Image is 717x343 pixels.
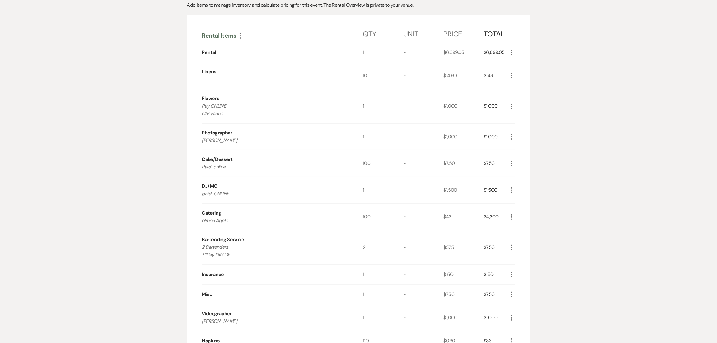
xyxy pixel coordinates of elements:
[363,24,403,42] div: Qty
[202,217,347,225] p: Green Apple
[484,177,508,203] div: $1,500
[484,62,508,89] div: $149
[403,230,444,264] div: -
[363,285,403,304] div: 1
[403,285,444,304] div: -
[484,230,508,264] div: $750
[202,68,217,75] div: Linens
[403,150,444,177] div: -
[484,304,508,331] div: $1,000
[484,285,508,304] div: $750
[444,150,484,177] div: $7.50
[403,124,444,150] div: -
[444,204,484,230] div: $42
[202,137,347,144] p: [PERSON_NAME]
[444,304,484,331] div: $1,000
[202,310,232,317] div: Videographer
[484,204,508,230] div: $4,200
[444,24,484,42] div: Price
[444,89,484,123] div: $1,000
[202,190,347,198] p: paid-ONLINE
[202,102,347,118] p: Pay ONLINE Cheyanne
[444,265,484,284] div: $150
[484,265,508,284] div: $150
[202,163,347,171] p: Paid-online
[444,62,484,89] div: $14.90
[484,24,508,42] div: Total
[444,230,484,264] div: $375
[363,150,403,177] div: 100
[202,95,220,102] div: Flowers
[187,2,530,9] div: Add items to manage inventory and calculate pricing for this event. The Rental Overview is privat...
[403,265,444,284] div: -
[403,24,444,42] div: Unit
[484,150,508,177] div: $750
[403,62,444,89] div: -
[444,177,484,203] div: $1,500
[444,124,484,150] div: $1,000
[202,49,216,56] div: Rental
[363,42,403,62] div: 1
[363,177,403,203] div: 1
[484,89,508,123] div: $1,000
[202,243,347,259] p: 2 Bartenders **Pay DAY OF
[363,230,403,264] div: 2
[363,265,403,284] div: 1
[363,204,403,230] div: 100
[403,89,444,123] div: -
[403,304,444,331] div: -
[202,129,232,137] div: Photographer
[202,32,363,39] div: Rental Items
[202,236,244,243] div: Bartending Service
[484,42,508,62] div: $6,699.05
[403,177,444,203] div: -
[202,183,217,190] div: DJ/MC
[363,89,403,123] div: 1
[202,317,347,325] p: [PERSON_NAME]
[363,62,403,89] div: 10
[484,124,508,150] div: $1,000
[202,291,212,298] div: Misc
[403,204,444,230] div: -
[202,271,224,278] div: Insurance
[444,42,484,62] div: $6,699.05
[444,285,484,304] div: $750
[363,304,403,331] div: 1
[202,209,221,217] div: Catering
[202,156,233,163] div: Cake/Dessert
[403,42,444,62] div: -
[363,124,403,150] div: 1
